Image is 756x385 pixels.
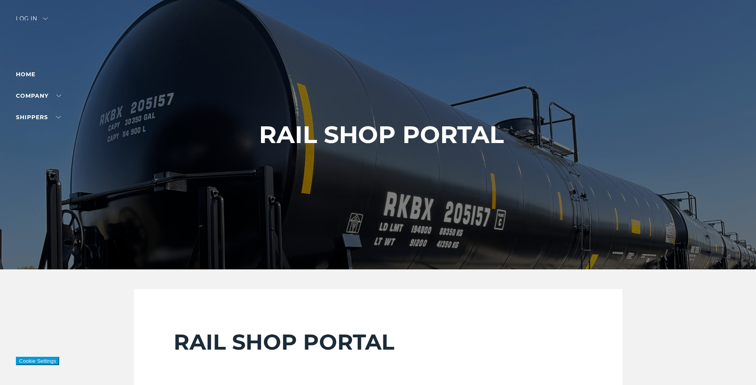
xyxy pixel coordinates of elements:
a: SHIPPERS [16,114,61,121]
img: arrow [43,17,48,20]
h2: RAIL SHOP PORTAL [174,329,583,355]
a: Company [16,92,61,99]
div: Log in [16,16,48,27]
h1: RAIL SHOP PORTAL [259,121,504,148]
a: Home [16,71,35,78]
button: Cookie Settings [16,357,59,365]
img: kbx logo [348,16,408,51]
